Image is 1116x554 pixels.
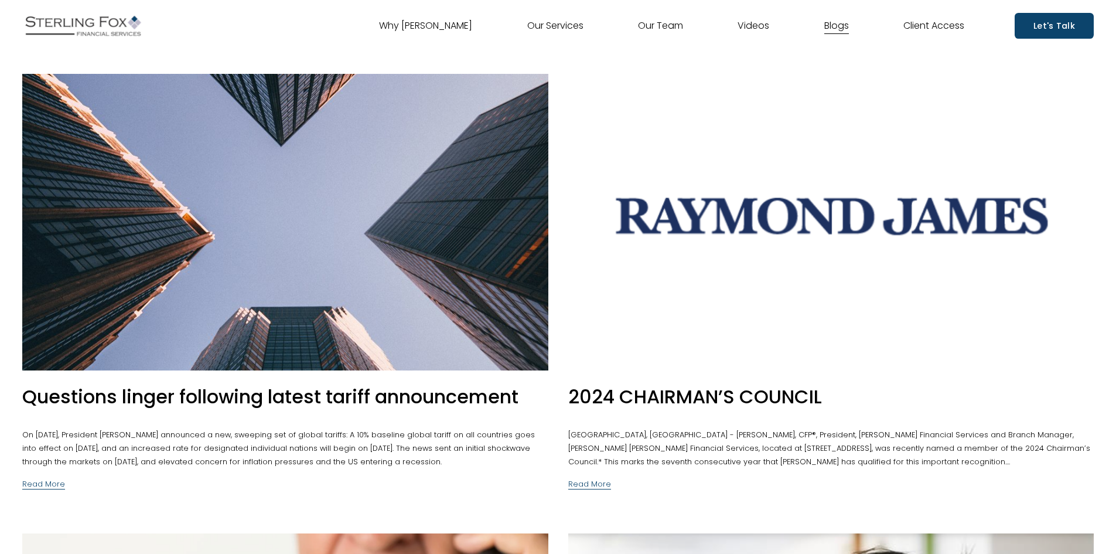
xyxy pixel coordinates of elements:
a: Let's Talk [1015,13,1094,38]
a: Videos [738,16,769,35]
p: On [DATE], President [PERSON_NAME] announced a new, sweeping set of global tariffs: A 10% baselin... [22,428,548,468]
a: Read More [22,468,65,491]
a: Why [PERSON_NAME] [379,16,472,35]
a: Blogs [824,16,849,35]
a: Our Services [527,16,583,35]
a: 2024 CHAIRMAN’S COUNCIL [568,383,822,410]
img: 2024 CHAIRMAN’S COUNCIL [565,73,1096,372]
a: Our Team [638,16,683,35]
a: Client Access [903,16,964,35]
img: Questions linger following latest tariff announcement [20,73,551,372]
img: Sterling Fox Financial Services [22,11,144,40]
a: Read More [568,468,611,491]
a: Questions linger following latest tariff announcement [22,383,518,410]
p: [GEOGRAPHIC_DATA], [GEOGRAPHIC_DATA] - [PERSON_NAME], CFP®, President, [PERSON_NAME] Financial Se... [568,428,1094,468]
